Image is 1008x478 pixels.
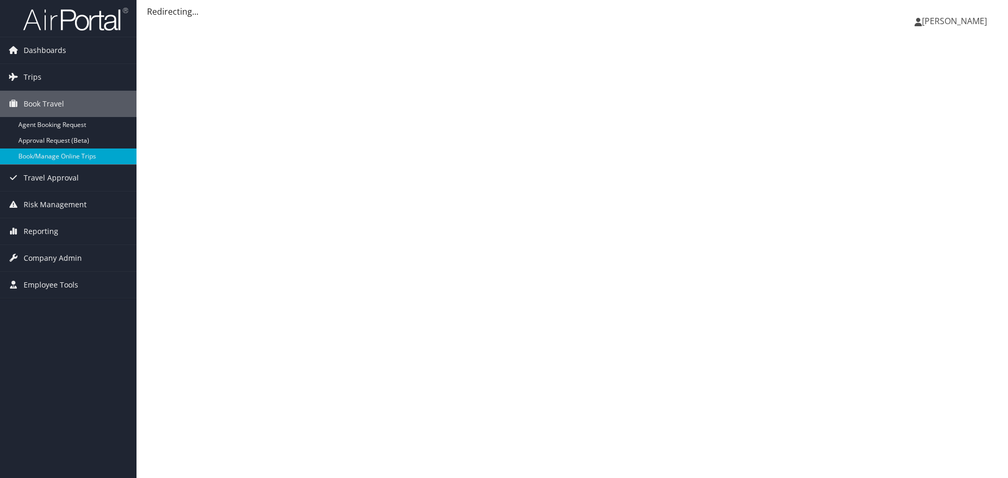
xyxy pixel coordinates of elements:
[922,15,987,27] span: [PERSON_NAME]
[24,37,66,63] span: Dashboards
[24,165,79,191] span: Travel Approval
[23,7,128,31] img: airportal-logo.png
[147,5,997,18] div: Redirecting...
[24,245,82,271] span: Company Admin
[24,91,64,117] span: Book Travel
[24,272,78,298] span: Employee Tools
[24,64,41,90] span: Trips
[24,192,87,218] span: Risk Management
[24,218,58,245] span: Reporting
[915,5,997,37] a: [PERSON_NAME]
